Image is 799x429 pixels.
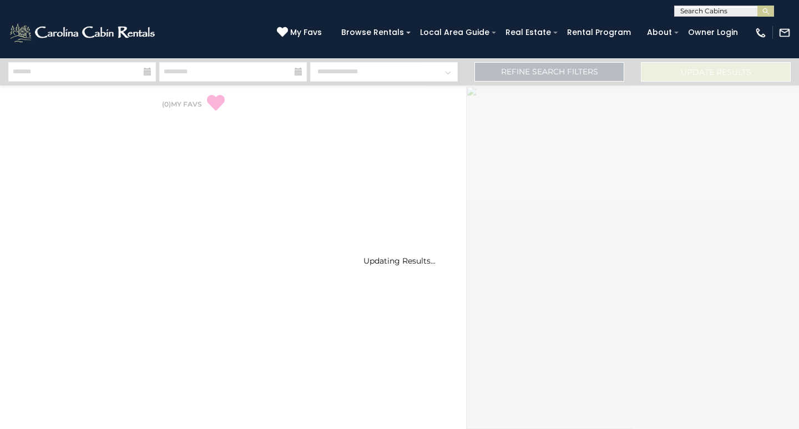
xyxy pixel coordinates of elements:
a: Browse Rentals [336,24,409,41]
a: Real Estate [500,24,557,41]
img: White-1-2.png [8,22,158,44]
a: About [641,24,677,41]
img: phone-regular-white.png [755,27,767,39]
a: Owner Login [682,24,744,41]
a: Local Area Guide [414,24,495,41]
a: Rental Program [562,24,636,41]
a: My Favs [277,27,325,39]
span: My Favs [290,27,322,38]
img: mail-regular-white.png [778,27,791,39]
